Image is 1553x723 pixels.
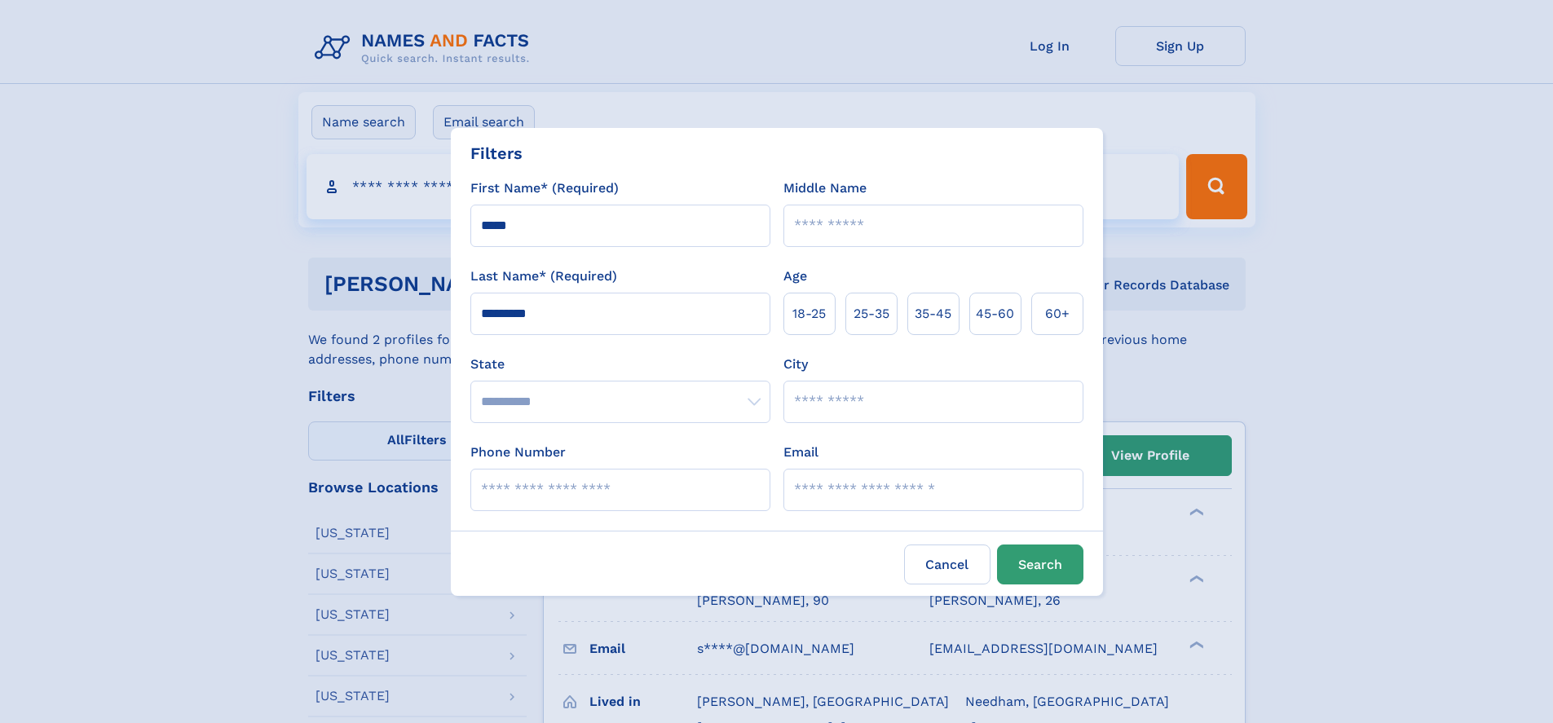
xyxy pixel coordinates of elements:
[470,141,523,165] div: Filters
[1045,304,1070,324] span: 60+
[470,355,770,374] label: State
[470,443,566,462] label: Phone Number
[470,267,617,286] label: Last Name* (Required)
[783,443,818,462] label: Email
[976,304,1014,324] span: 45‑60
[470,179,619,198] label: First Name* (Required)
[783,179,867,198] label: Middle Name
[997,544,1083,584] button: Search
[783,355,808,374] label: City
[783,267,807,286] label: Age
[904,544,990,584] label: Cancel
[854,304,889,324] span: 25‑35
[792,304,826,324] span: 18‑25
[915,304,951,324] span: 35‑45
